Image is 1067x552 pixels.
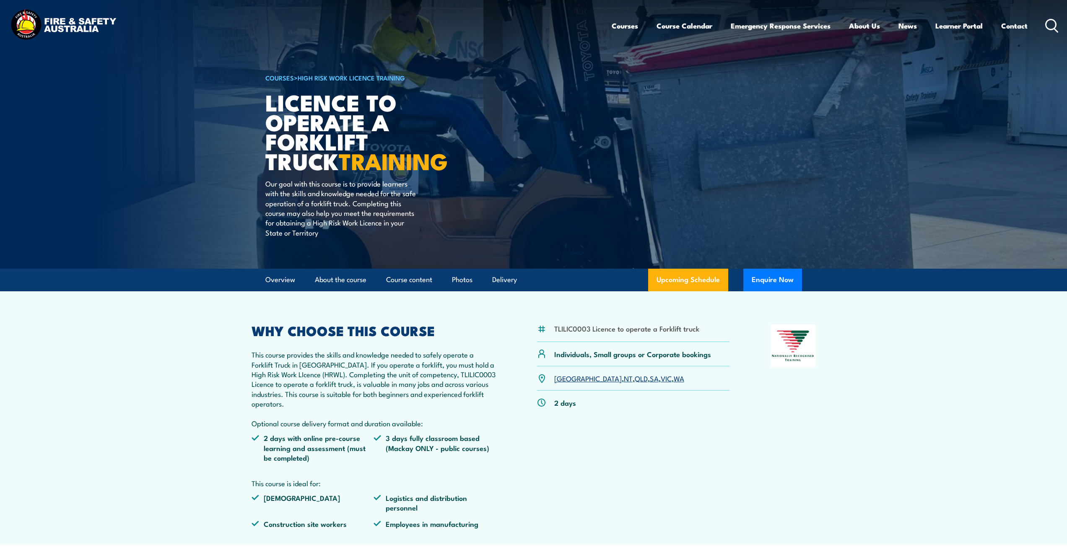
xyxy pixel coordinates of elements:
a: [GEOGRAPHIC_DATA] [554,373,622,383]
h6: > [265,73,472,83]
p: This course is ideal for: [252,478,496,488]
a: News [898,15,917,37]
a: Learner Portal [935,15,983,37]
a: High Risk Work Licence Training [298,73,405,82]
li: 3 days fully classroom based (Mackay ONLY - public courses) [374,433,496,462]
li: [DEMOGRAPHIC_DATA] [252,493,374,513]
a: Emergency Response Services [731,15,831,37]
a: Course Calendar [657,15,712,37]
a: Courses [612,15,638,37]
h2: WHY CHOOSE THIS COURSE [252,324,496,336]
p: , , , , , [554,373,684,383]
button: Enquire Now [743,269,802,291]
h1: Licence to operate a forklift truck [265,92,472,171]
a: Course content [386,269,432,291]
a: QLD [635,373,648,383]
a: About the course [315,269,366,291]
a: VIC [661,373,672,383]
a: Photos [452,269,472,291]
a: NT [624,373,633,383]
p: This course provides the skills and knowledge needed to safely operate a Forklift Truck in [GEOGR... [252,350,496,428]
a: Upcoming Schedule [648,269,728,291]
p: Individuals, Small groups or Corporate bookings [554,349,711,359]
p: 2 days [554,398,576,407]
strong: TRAINING [339,143,448,178]
li: Employees in manufacturing [374,519,496,529]
a: COURSES [265,73,294,82]
li: 2 days with online pre-course learning and assessment (must be completed) [252,433,374,462]
a: About Us [849,15,880,37]
li: TLILIC0003 Licence to operate a Forklift truck [554,324,699,333]
img: Nationally Recognised Training logo. [771,324,816,367]
a: WA [674,373,684,383]
a: Overview [265,269,295,291]
li: Construction site workers [252,519,374,529]
p: Our goal with this course is to provide learners with the skills and knowledge needed for the saf... [265,179,418,237]
li: Logistics and distribution personnel [374,493,496,513]
a: Delivery [492,269,517,291]
a: Contact [1001,15,1028,37]
a: SA [650,373,659,383]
